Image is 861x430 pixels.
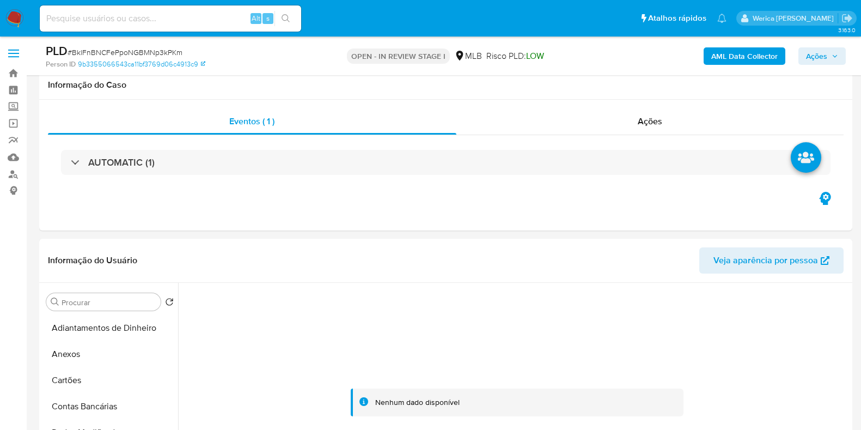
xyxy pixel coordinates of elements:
[711,47,778,65] b: AML Data Collector
[274,11,297,26] button: search-icon
[713,247,818,274] span: Veja aparência por pessoa
[704,47,785,65] button: AML Data Collector
[699,247,844,274] button: Veja aparência por pessoa
[42,341,178,367] button: Anexos
[78,59,205,69] a: 9b3355066543ca11bf3769d06c4913c9
[229,115,274,128] span: Eventos ( 1 )
[252,13,260,23] span: Alt
[638,115,662,128] span: Ações
[48,255,137,266] h1: Informação do Usuário
[526,50,544,62] span: LOW
[68,47,182,58] span: # BklFnBNCFePpoNGBMNp3kPKm
[62,298,156,307] input: Procurar
[717,14,726,23] a: Notificações
[88,156,155,168] h3: AUTOMATIC (1)
[40,11,301,26] input: Pesquise usuários ou casos...
[42,393,178,420] button: Contas Bancárias
[48,80,844,90] h1: Informação do Caso
[42,367,178,393] button: Cartões
[51,298,59,306] button: Procurar
[454,50,482,62] div: MLB
[46,42,68,59] b: PLD
[486,50,544,62] span: Risco PLD:
[798,47,846,65] button: Ações
[46,59,76,69] b: Person ID
[165,298,174,310] button: Retornar ao pedido padrão
[753,13,838,23] p: werica.jgaldencio@mercadolivre.com
[266,13,270,23] span: s
[42,315,178,341] button: Adiantamentos de Dinheiro
[806,47,827,65] span: Ações
[841,13,853,24] a: Sair
[61,150,831,175] div: AUTOMATIC (1)
[347,49,450,64] p: OPEN - IN REVIEW STAGE I
[648,13,706,24] span: Atalhos rápidos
